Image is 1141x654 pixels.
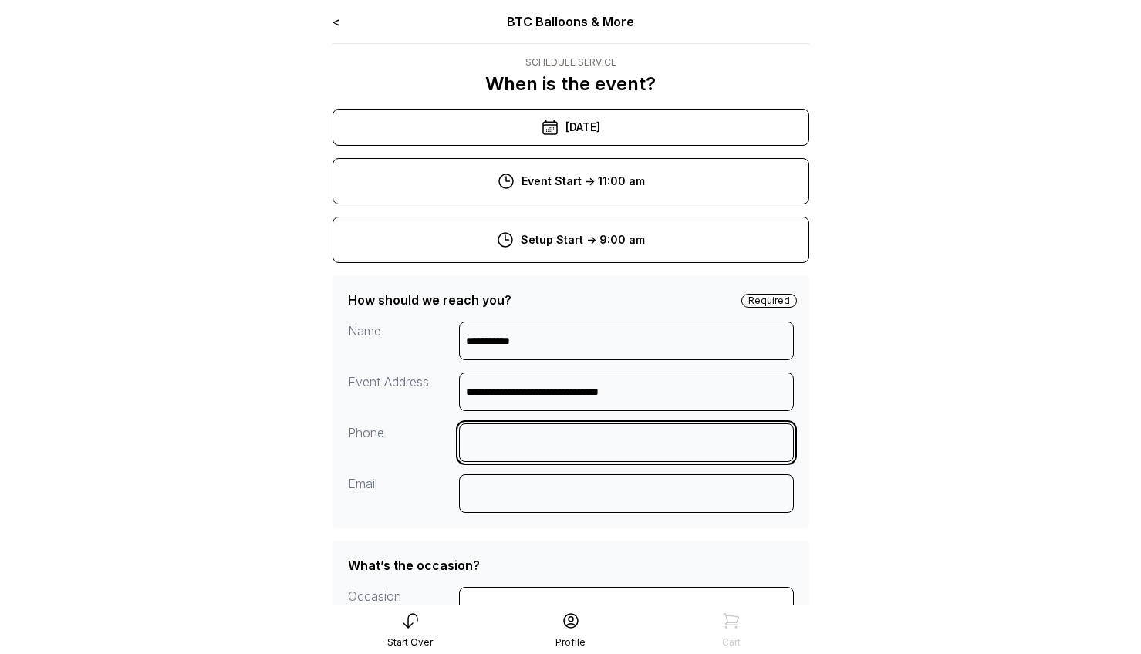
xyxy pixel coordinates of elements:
[387,636,433,649] div: Start Over
[333,14,340,29] a: <
[333,109,809,146] div: [DATE]
[348,587,460,624] div: Occasion
[485,56,656,69] div: Schedule Service
[741,294,797,308] div: Required
[348,556,480,575] div: What’s the occasion?
[348,373,460,411] div: Event Address
[348,474,460,513] div: Email
[348,423,460,462] div: Phone
[348,291,511,309] div: How should we reach you?
[722,636,741,649] div: Cart
[555,636,586,649] div: Profile
[427,12,714,31] div: BTC Balloons & More
[348,322,460,360] div: Name
[485,72,656,96] p: When is the event?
